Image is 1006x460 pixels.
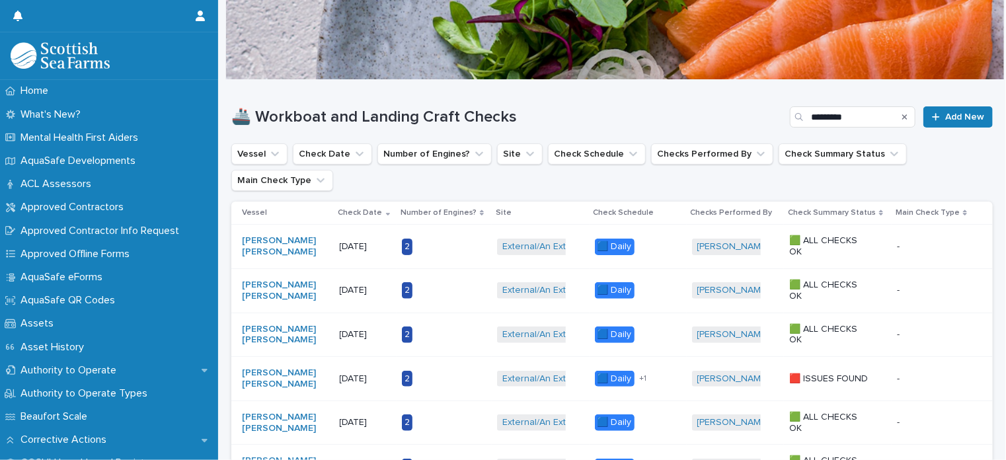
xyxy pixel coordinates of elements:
[231,108,785,127] h1: 🚢 Workboat and Landing Craft Checks
[15,294,126,307] p: AquaSafe QR Codes
[340,417,391,428] p: [DATE]
[788,206,876,220] p: Check Summary Status
[897,414,902,428] p: -
[502,373,607,385] a: External/An External Site
[231,268,993,313] tr: [PERSON_NAME] [PERSON_NAME] [DATE]2External/An External Site 🟦 Daily[PERSON_NAME] 🟩 ALL CHECKS OK--
[242,412,325,434] a: [PERSON_NAME] [PERSON_NAME]
[15,341,95,354] p: Asset History
[640,375,647,383] span: + 1
[651,143,773,165] button: Checks Performed By
[790,106,915,128] input: Search
[595,239,635,255] div: 🟦 Daily
[11,42,110,69] img: bPIBxiqnSb2ggTQWdOVV
[789,235,872,258] p: 🟩 ALL CHECKS OK
[697,285,769,296] a: [PERSON_NAME]
[595,326,635,343] div: 🟦 Daily
[595,371,635,387] div: 🟦 Daily
[340,329,391,340] p: [DATE]
[15,317,64,330] p: Assets
[697,417,769,428] a: [PERSON_NAME]
[231,170,333,191] button: Main Check Type
[502,285,607,296] a: External/An External Site
[779,143,907,165] button: Check Summary Status
[293,143,372,165] button: Check Date
[231,313,993,357] tr: [PERSON_NAME] [PERSON_NAME] [DATE]2External/An External Site 🟦 Daily[PERSON_NAME] 🟩 ALL CHECKS OK--
[697,241,769,252] a: [PERSON_NAME]
[15,178,102,190] p: ACL Assessors
[15,364,127,377] p: Authority to Operate
[945,112,984,122] span: Add New
[15,132,149,144] p: Mental Health First Aiders
[401,206,477,220] p: Number of Engines?
[402,239,412,255] div: 2
[697,329,769,340] a: [PERSON_NAME]
[15,410,98,423] p: Beaufort Scale
[789,280,872,302] p: 🟩 ALL CHECKS OK
[497,143,543,165] button: Site
[594,206,654,220] p: Check Schedule
[789,324,872,346] p: 🟩 ALL CHECKS OK
[231,143,288,165] button: Vessel
[15,271,113,284] p: AquaSafe eForms
[231,401,993,445] tr: [PERSON_NAME] [PERSON_NAME] [DATE]2External/An External Site 🟦 Daily[PERSON_NAME] 🟩 ALL CHECKS OK--
[15,434,117,446] p: Corrective Actions
[496,206,512,220] p: Site
[691,206,773,220] p: Checks Performed By
[897,371,902,385] p: -
[897,239,902,252] p: -
[340,241,391,252] p: [DATE]
[789,412,872,434] p: 🟩 ALL CHECKS OK
[340,373,391,385] p: [DATE]
[789,373,872,385] p: 🟥 ISSUES FOUND
[242,324,325,346] a: [PERSON_NAME] [PERSON_NAME]
[595,282,635,299] div: 🟦 Daily
[897,282,902,296] p: -
[402,371,412,387] div: 2
[502,329,607,340] a: External/An External Site
[15,85,59,97] p: Home
[338,206,383,220] p: Check Date
[15,387,158,400] p: Authority to Operate Types
[897,326,902,340] p: -
[377,143,492,165] button: Number of Engines?
[242,206,267,220] p: Vessel
[231,225,993,269] tr: [PERSON_NAME] [PERSON_NAME] [DATE]2External/An External Site 🟦 Daily[PERSON_NAME] 🟩 ALL CHECKS OK--
[15,108,91,121] p: What's New?
[15,201,134,213] p: Approved Contractors
[896,206,960,220] p: Main Check Type
[242,367,325,390] a: [PERSON_NAME] [PERSON_NAME]
[15,248,140,260] p: Approved Offline Forms
[697,373,769,385] a: [PERSON_NAME]
[402,414,412,431] div: 2
[402,326,412,343] div: 2
[15,155,146,167] p: AquaSafe Developments
[242,280,325,302] a: [PERSON_NAME] [PERSON_NAME]
[340,285,391,296] p: [DATE]
[548,143,646,165] button: Check Schedule
[231,357,993,401] tr: [PERSON_NAME] [PERSON_NAME] [DATE]2External/An External Site 🟦 Daily+1[PERSON_NAME] 🟥 ISSUES FOUND--
[402,282,412,299] div: 2
[595,414,635,431] div: 🟦 Daily
[242,235,325,258] a: [PERSON_NAME] [PERSON_NAME]
[15,225,190,237] p: Approved Contractor Info Request
[923,106,993,128] a: Add New
[502,417,607,428] a: External/An External Site
[502,241,607,252] a: External/An External Site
